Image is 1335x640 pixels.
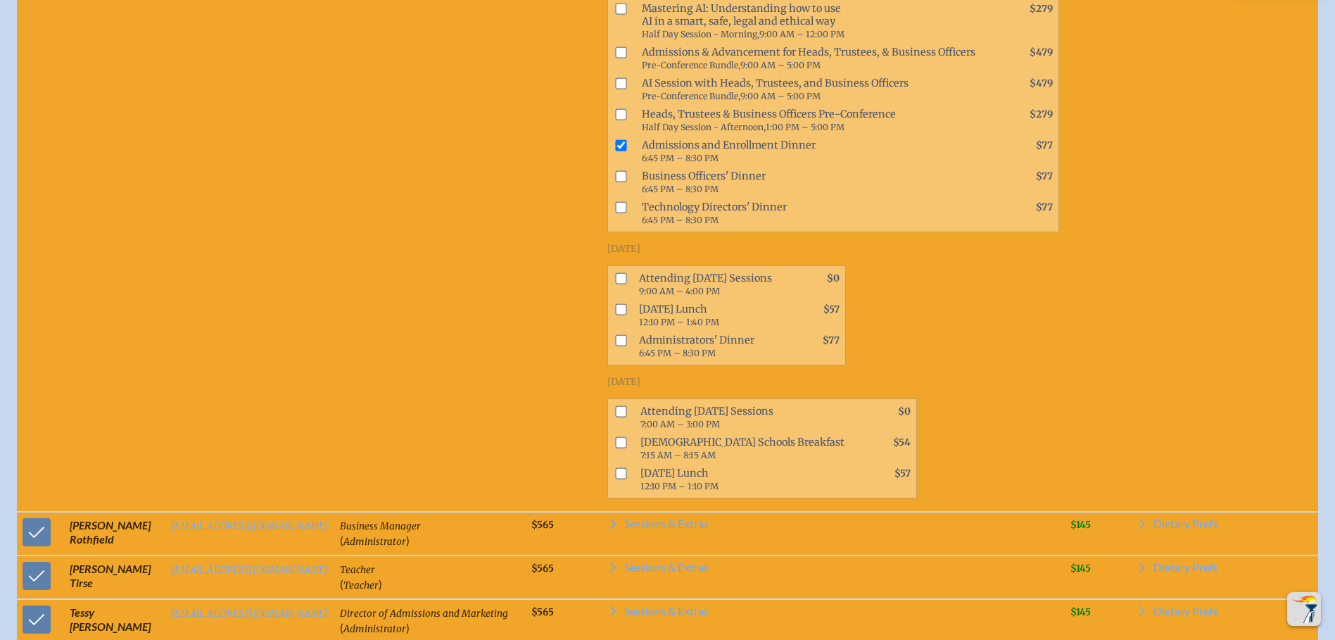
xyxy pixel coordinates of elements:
[640,481,719,491] span: 12:10 PM – 1:10 PM
[531,606,554,618] span: $565
[1070,519,1091,531] span: $145
[531,519,554,531] span: $565
[531,563,554,575] span: $565
[340,608,508,620] span: Director of Admissions and Marketing
[607,562,1059,579] a: Sessions & Extras
[64,556,165,599] td: [PERSON_NAME] Tirse
[633,300,783,331] span: [DATE] Lunch
[636,74,996,105] span: AI Session with Heads, Trustees, and Business Officers
[340,520,421,532] span: Business Manager
[607,243,640,255] span: [DATE]
[340,621,343,634] span: (
[642,29,759,39] span: Half Day Session - Morning,
[624,562,709,573] span: Sessions & Extras
[636,105,996,136] span: Heads, Trustees & Business Officers Pre-Conference
[607,518,1059,535] a: Sessions & Extras
[171,564,329,576] a: [EMAIL_ADDRESS][DOMAIN_NAME]
[740,60,821,70] span: 9:00 AM – 5:00 PM
[340,577,343,591] span: (
[1036,139,1053,151] span: $77
[1070,606,1091,618] span: $145
[740,91,821,101] span: 9:00 AM – 5:00 PM
[894,468,911,479] span: $57
[1287,592,1321,626] button: Scroll Top
[1036,170,1053,182] span: $77
[171,520,329,532] a: [EMAIL_ADDRESS][DOMAIN_NAME]
[639,286,720,296] span: 9:00 AM – 4:00 PM
[766,122,844,132] span: 1:00 PM – 5:00 PM
[1153,518,1217,529] span: Dietary Prefs
[642,184,719,194] span: 6:45 PM – 8:30 PM
[1153,606,1217,617] span: Dietary Prefs
[642,153,719,163] span: 6:45 PM – 8:30 PM
[633,331,783,362] span: Administrators' Dinner
[1290,595,1318,623] img: To the top
[633,269,783,300] span: Attending [DATE] Sessions
[406,534,410,547] span: )
[759,29,844,39] span: 9:00 AM – 12:00 PM
[340,534,343,547] span: (
[636,43,996,74] span: Admissions & Advancement for Heads, Trustees, & Business Officers
[1070,563,1091,575] span: $145
[635,402,854,433] span: Attending [DATE] Sessions
[827,272,840,284] span: $0
[1036,201,1053,213] span: $77
[636,198,996,229] span: Technology Directors' Dinner
[1030,77,1053,89] span: $479
[642,122,766,132] span: Half Day Session - Afternoon,
[636,167,996,198] span: Business Officers' Dinner
[1030,108,1053,120] span: $279
[898,406,911,418] span: $0
[823,334,840,346] span: $77
[639,348,716,358] span: 6:45 PM – 8:30 PM
[642,91,740,101] span: Pre-Conference Bundle,
[642,60,740,70] span: Pre-Conference Bundle,
[636,136,996,167] span: Admissions and Enrollment Dinner
[340,564,375,576] span: Teacher
[1030,46,1053,58] span: $479
[640,419,720,429] span: 7:00 AM – 3:00 PM
[635,433,854,464] span: [DEMOGRAPHIC_DATA] Schools Breakfast
[1137,518,1217,535] a: Dietary Prefs
[1030,3,1053,15] span: $279
[171,608,329,620] a: [EMAIL_ADDRESS][DOMAIN_NAME]
[64,512,165,556] td: [PERSON_NAME] Rothfield
[893,437,911,448] span: $54
[624,518,709,529] span: Sessions & Extras
[406,621,410,634] span: )
[607,606,1059,622] a: Sessions & Extras
[379,577,382,591] span: )
[639,317,719,327] span: 12:10 PM – 1:40 PM
[1153,562,1217,573] span: Dietary Prefs
[343,579,379,591] span: Teacher
[343,536,406,548] span: Administrator
[343,623,406,635] span: Administrator
[1137,606,1217,622] a: Dietary Prefs
[635,464,854,495] span: [DATE] Lunch
[642,215,719,225] span: 6:45 PM – 8:30 PM
[823,303,840,315] span: $57
[1137,562,1217,579] a: Dietary Prefs
[607,376,640,388] span: [DATE]
[640,450,716,460] span: 7:15 AM – 8:15 AM
[624,606,709,617] span: Sessions & Extras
